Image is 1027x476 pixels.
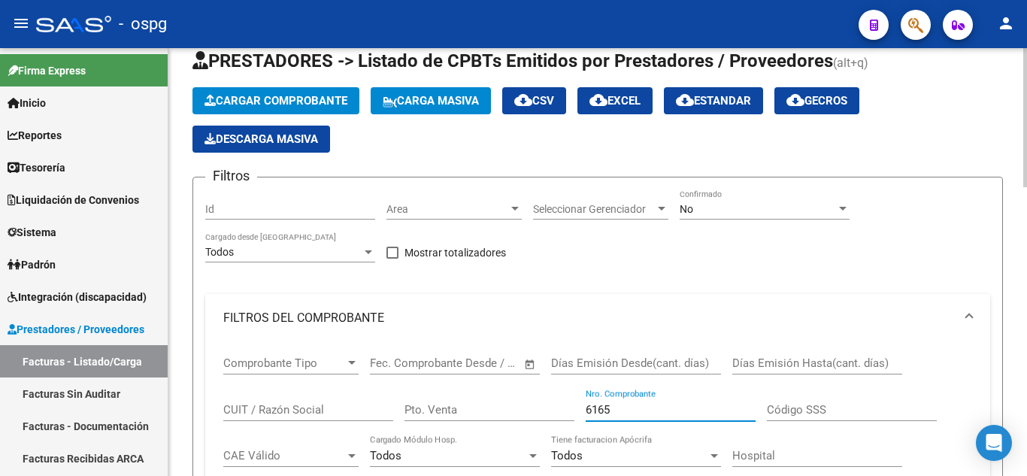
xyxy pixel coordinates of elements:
span: Carga Masiva [383,94,479,108]
span: Mostrar totalizadores [404,244,506,262]
button: Open calendar [522,356,539,373]
span: Seleccionar Gerenciador [533,203,655,216]
button: Estandar [664,87,763,114]
span: Descarga Masiva [204,132,318,146]
mat-icon: cloud_download [786,91,804,109]
span: PRESTADORES -> Listado de CPBTs Emitidos por Prestadores / Proveedores [192,50,833,71]
span: Comprobante Tipo [223,356,345,370]
span: Liquidación de Convenios [8,192,139,208]
span: - ospg [119,8,167,41]
button: CSV [502,87,566,114]
span: Area [386,203,508,216]
mat-expansion-panel-header: FILTROS DEL COMPROBANTE [205,294,990,342]
span: Tesorería [8,159,65,176]
span: Integración (discapacidad) [8,289,147,305]
span: Todos [551,449,583,462]
mat-icon: person [997,14,1015,32]
mat-panel-title: FILTROS DEL COMPROBANTE [223,310,954,326]
div: Open Intercom Messenger [976,425,1012,461]
span: Estandar [676,94,751,108]
span: Cargar Comprobante [204,94,347,108]
mat-icon: cloud_download [514,91,532,109]
span: CSV [514,94,554,108]
span: Sistema [8,224,56,241]
span: (alt+q) [833,56,868,70]
button: Gecros [774,87,859,114]
span: Inicio [8,95,46,111]
button: Descarga Masiva [192,126,330,153]
button: EXCEL [577,87,653,114]
span: EXCEL [589,94,641,108]
span: Todos [370,449,401,462]
mat-icon: cloud_download [676,91,694,109]
mat-icon: menu [12,14,30,32]
span: Padrón [8,256,56,273]
span: Reportes [8,127,62,144]
button: Cargar Comprobante [192,87,359,114]
h3: Filtros [205,165,257,186]
span: CAE Válido [223,449,345,462]
mat-icon: cloud_download [589,91,607,109]
button: Carga Masiva [371,87,491,114]
span: Prestadores / Proveedores [8,321,144,338]
app-download-masive: Descarga masiva de comprobantes (adjuntos) [192,126,330,153]
span: Firma Express [8,62,86,79]
span: No [680,203,693,215]
span: Gecros [786,94,847,108]
input: Fecha inicio [370,356,431,370]
span: Todos [205,246,234,258]
input: Fecha fin [444,356,517,370]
